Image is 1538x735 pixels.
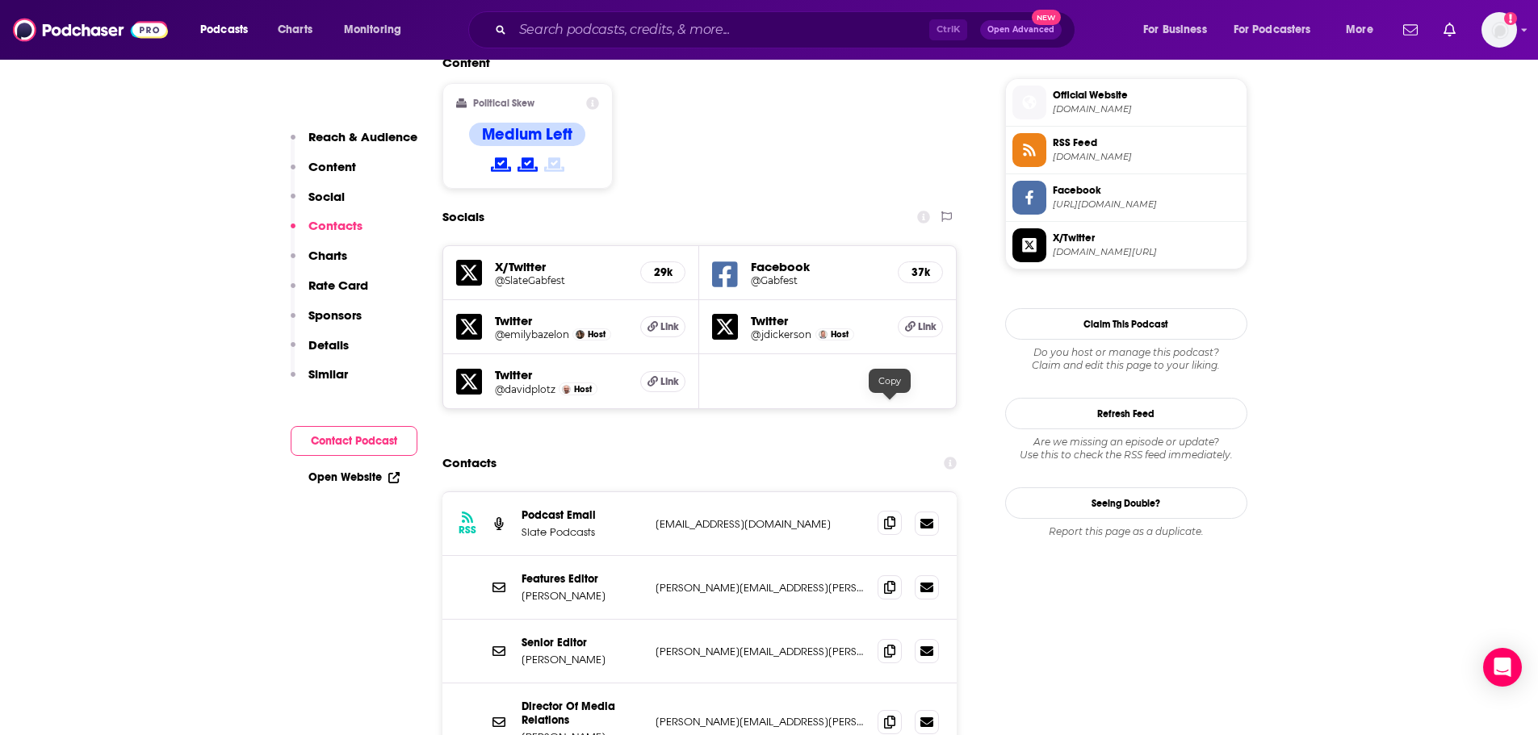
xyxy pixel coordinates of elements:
h5: 37k [911,265,929,279]
p: Podcast Email [522,508,643,522]
a: X/Twitter[DOMAIN_NAME][URL] [1012,228,1240,262]
a: Link [898,316,943,337]
a: @davidplotz [495,383,555,395]
span: Link [660,320,679,333]
a: Facebook[URL][DOMAIN_NAME] [1012,181,1240,215]
div: Search podcasts, credits, & more... [484,11,1091,48]
div: Claim and edit this page to your liking. [1005,346,1247,372]
button: Contact Podcast [291,426,417,456]
a: Seeing Double? [1005,487,1247,519]
p: Content [308,159,356,174]
span: Link [918,320,937,333]
button: Social [291,189,345,219]
span: Official Website [1053,88,1240,102]
h5: Twitter [495,313,628,328]
p: [EMAIL_ADDRESS][DOMAIN_NAME] [656,517,865,531]
button: Reach & Audience [291,129,417,159]
a: Show notifications dropdown [1397,16,1424,44]
h5: Facebook [751,259,885,274]
a: Charts [267,17,322,43]
p: Similar [308,366,348,382]
a: Link [640,316,685,337]
span: More [1346,19,1373,41]
p: Senior Editor [522,636,643,649]
a: RSS Feed[DOMAIN_NAME] [1012,133,1240,167]
span: Open Advanced [987,26,1054,34]
img: John Dickerson [819,330,828,339]
span: twitter.com/SlateGabfest [1053,246,1240,258]
h5: 29k [654,265,672,279]
input: Search podcasts, credits, & more... [513,17,929,43]
a: Show notifications dropdown [1437,16,1462,44]
h2: Socials [442,202,484,232]
button: open menu [1223,17,1335,43]
button: Contacts [291,218,362,248]
span: X/Twitter [1053,231,1240,245]
button: Content [291,159,356,189]
p: Details [308,337,349,353]
p: [PERSON_NAME][EMAIL_ADDRESS][PERSON_NAME][DOMAIN_NAME] [656,715,865,729]
p: Reach & Audience [308,129,417,144]
a: Emily Bazelon [576,330,585,339]
div: Open Intercom Messenger [1483,648,1522,687]
p: Slate Podcasts [522,525,643,539]
span: Charts [278,19,312,41]
h5: Twitter [495,367,628,382]
div: Are we missing an episode or update? Use this to check the RSS feed immediately. [1005,436,1247,461]
h2: Content [442,55,945,70]
button: Show profile menu [1481,12,1517,48]
button: Details [291,337,349,367]
button: Rate Card [291,278,368,307]
button: Similar [291,366,348,396]
svg: Add a profile image [1504,12,1517,25]
img: User Profile [1481,12,1517,48]
span: Link [660,375,679,388]
span: Facebook [1053,183,1240,198]
button: Claim This Podcast [1005,308,1247,340]
button: Open AdvancedNew [980,20,1062,40]
p: Rate Card [308,278,368,293]
div: Copy [869,369,911,393]
p: [PERSON_NAME] [522,653,643,666]
span: Podcasts [200,19,248,41]
span: Ctrl K [929,19,967,40]
span: Logged in as megcassidy [1481,12,1517,48]
span: For Business [1143,19,1207,41]
div: Report this page as a duplicate. [1005,525,1247,538]
button: Charts [291,248,347,278]
button: open menu [333,17,422,43]
span: feeds.megaphone.fm [1053,151,1240,163]
span: RSS Feed [1053,136,1240,150]
p: Director Of Media Relations [522,700,643,727]
a: David Plotz [562,385,571,394]
a: Open Website [308,470,400,484]
a: @emilybazelon [495,328,569,340]
span: https://www.facebook.com/Gabfest [1053,198,1240,211]
p: Social [308,189,345,204]
h5: Twitter [751,313,885,328]
a: @Gabfest [751,274,885,286]
p: [PERSON_NAME][EMAIL_ADDRESS][PERSON_NAME][DOMAIN_NAME] [656,645,865,658]
h2: Contacts [442,448,497,478]
p: Contacts [308,218,362,233]
a: @SlateGabfest [495,274,628,286]
button: Sponsors [291,307,362,337]
a: @jdickerson [751,328,811,340]
span: New [1032,10,1061,25]
h2: Political Skew [473,98,534,109]
img: Podchaser - Follow, Share and Rate Podcasts [13,15,168,45]
h4: Medium Left [482,124,572,144]
p: [PERSON_NAME][EMAIL_ADDRESS][PERSON_NAME][DOMAIN_NAME] [656,581,865,595]
span: slate.com [1053,103,1240,115]
span: Host [574,384,592,395]
h3: RSS [459,524,476,537]
span: Host [831,329,849,340]
button: open menu [189,17,269,43]
p: [PERSON_NAME] [522,589,643,603]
